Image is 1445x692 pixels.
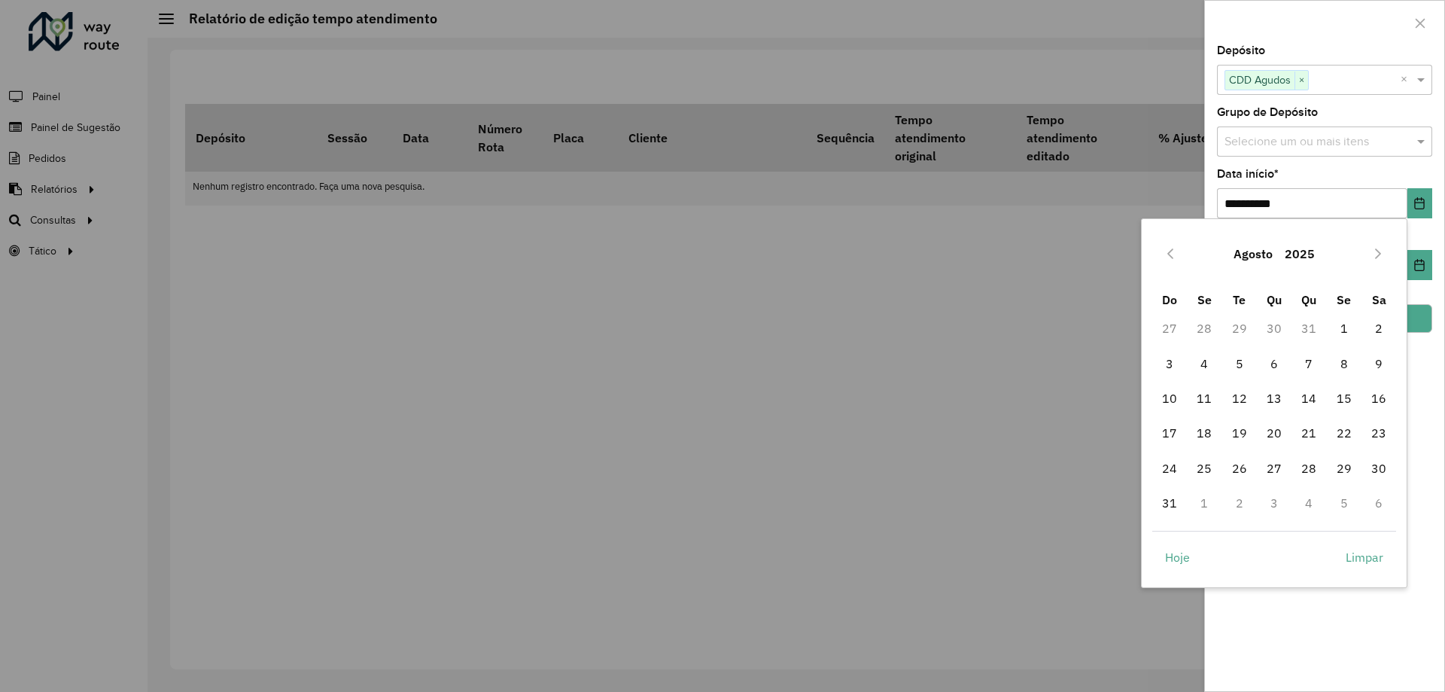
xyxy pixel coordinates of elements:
[1224,349,1255,379] span: 5
[1257,381,1291,416] td: 13
[1327,451,1361,486] td: 29
[1407,250,1432,280] button: Choose Date
[1154,349,1185,379] span: 3
[1225,71,1294,89] span: CDD Agudos
[1361,346,1396,381] td: 9
[1259,383,1289,413] span: 13
[1327,486,1361,520] td: 5
[1294,453,1324,483] span: 28
[1294,418,1324,448] span: 21
[1233,292,1246,307] span: Te
[1294,383,1324,413] span: 14
[1329,383,1359,413] span: 15
[1364,453,1394,483] span: 30
[1291,381,1326,416] td: 14
[1154,418,1185,448] span: 17
[1221,346,1256,381] td: 5
[1294,349,1324,379] span: 7
[1361,311,1396,346] td: 2
[1189,418,1219,448] span: 18
[1364,313,1394,343] span: 2
[1154,453,1185,483] span: 24
[1329,313,1359,343] span: 1
[1327,311,1361,346] td: 1
[1152,451,1187,486] td: 24
[1152,346,1187,381] td: 3
[1187,486,1221,520] td: 1
[1152,486,1187,520] td: 31
[1346,548,1383,566] span: Limpar
[1361,486,1396,520] td: 6
[1189,383,1219,413] span: 11
[1364,349,1394,379] span: 9
[1187,311,1221,346] td: 28
[1333,542,1396,572] button: Limpar
[1189,453,1219,483] span: 25
[1221,451,1256,486] td: 26
[1329,453,1359,483] span: 29
[1187,381,1221,416] td: 11
[1217,165,1279,183] label: Data início
[1327,346,1361,381] td: 8
[1257,346,1291,381] td: 6
[1291,416,1326,450] td: 21
[1257,486,1291,520] td: 3
[1158,242,1182,266] button: Previous Month
[1291,311,1326,346] td: 31
[1259,349,1289,379] span: 6
[1152,311,1187,346] td: 27
[1301,292,1316,307] span: Qu
[1187,451,1221,486] td: 25
[1257,416,1291,450] td: 20
[1366,242,1390,266] button: Next Month
[1407,188,1432,218] button: Choose Date
[1294,72,1308,90] span: ×
[1259,418,1289,448] span: 20
[1227,236,1279,272] button: Choose Month
[1141,218,1407,588] div: Choose Date
[1259,453,1289,483] span: 27
[1224,453,1255,483] span: 26
[1329,349,1359,379] span: 8
[1187,416,1221,450] td: 18
[1221,381,1256,416] td: 12
[1361,416,1396,450] td: 23
[1401,71,1413,89] span: Clear all
[1364,383,1394,413] span: 16
[1224,383,1255,413] span: 12
[1217,41,1265,59] label: Depósito
[1152,542,1203,572] button: Hoje
[1267,292,1282,307] span: Qu
[1279,236,1321,272] button: Choose Year
[1187,346,1221,381] td: 4
[1152,416,1187,450] td: 17
[1217,103,1318,121] label: Grupo de Depósito
[1361,381,1396,416] td: 16
[1257,311,1291,346] td: 30
[1257,451,1291,486] td: 27
[1327,416,1361,450] td: 22
[1224,418,1255,448] span: 19
[1372,292,1386,307] span: Sa
[1154,488,1185,518] span: 31
[1221,486,1256,520] td: 2
[1337,292,1351,307] span: Se
[1189,349,1219,379] span: 4
[1165,548,1190,566] span: Hoje
[1291,451,1326,486] td: 28
[1154,383,1185,413] span: 10
[1221,416,1256,450] td: 19
[1162,292,1177,307] span: Do
[1291,346,1326,381] td: 7
[1152,381,1187,416] td: 10
[1291,486,1326,520] td: 4
[1361,451,1396,486] td: 30
[1329,418,1359,448] span: 22
[1197,292,1212,307] span: Se
[1327,381,1361,416] td: 15
[1221,311,1256,346] td: 29
[1364,418,1394,448] span: 23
